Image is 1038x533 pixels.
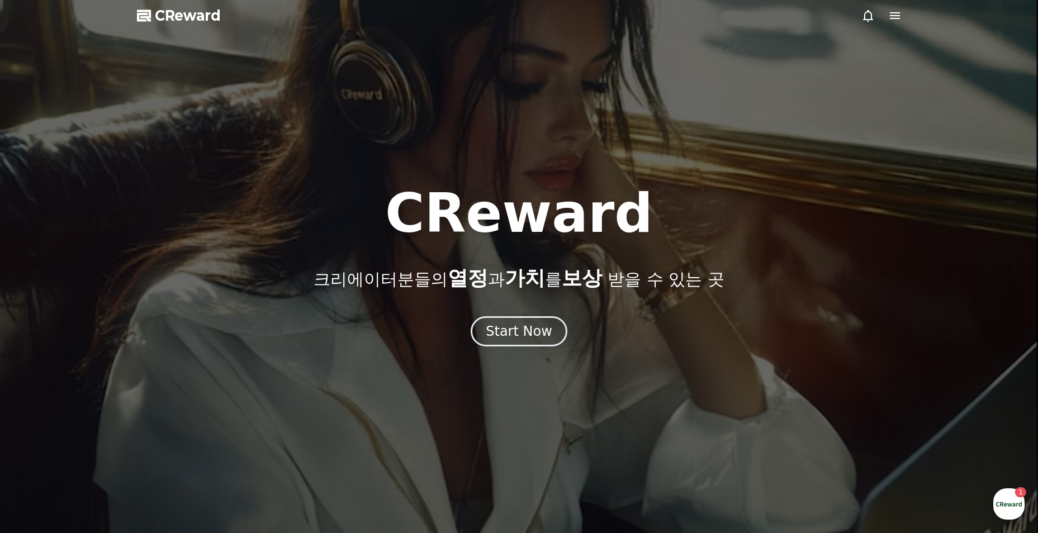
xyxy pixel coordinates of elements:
[486,322,552,340] div: Start Now
[385,187,653,240] h1: CReward
[137,7,221,25] a: CReward
[562,266,602,289] span: 보상
[448,266,488,289] span: 열정
[314,267,724,289] p: 크리에이터분들의 과 를 받을 수 있는 곳
[505,266,545,289] span: 가치
[471,327,567,338] a: Start Now
[471,316,567,346] button: Start Now
[155,7,221,25] span: CReward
